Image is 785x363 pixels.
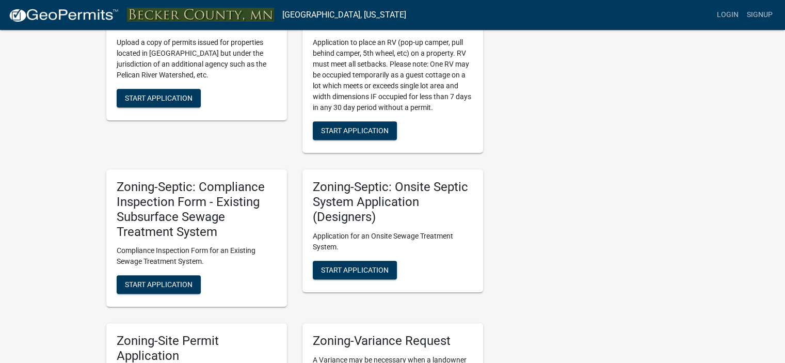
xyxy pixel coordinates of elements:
span: Start Application [125,280,193,289]
button: Start Application [313,121,397,140]
h5: Zoning-Variance Request [313,334,473,349]
button: Start Application [313,261,397,279]
p: Compliance Inspection Form for an Existing Sewage Treatment System. [117,245,277,267]
h5: Zoning-Septic: Compliance Inspection Form - Existing Subsurface Sewage Treatment System [117,180,277,239]
h5: Zoning-Septic: Onsite Septic System Application (Designers) [313,180,473,224]
button: Start Application [117,275,201,294]
p: Application to place an RV (pop-up camper, pull behind camper, 5th wheel, etc) on a property. RV ... [313,37,473,113]
span: Start Application [321,265,389,274]
a: Signup [743,5,777,25]
img: Becker County, Minnesota [127,8,274,22]
p: Application for an Onsite Sewage Treatment System. [313,231,473,252]
a: [GEOGRAPHIC_DATA], [US_STATE] [282,6,406,24]
button: Start Application [117,89,201,107]
span: Start Application [321,127,389,135]
p: Upload a copy of permits issued for properties located in [GEOGRAPHIC_DATA] but under the jurisdi... [117,37,277,81]
span: Start Application [125,94,193,102]
a: Login [713,5,743,25]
